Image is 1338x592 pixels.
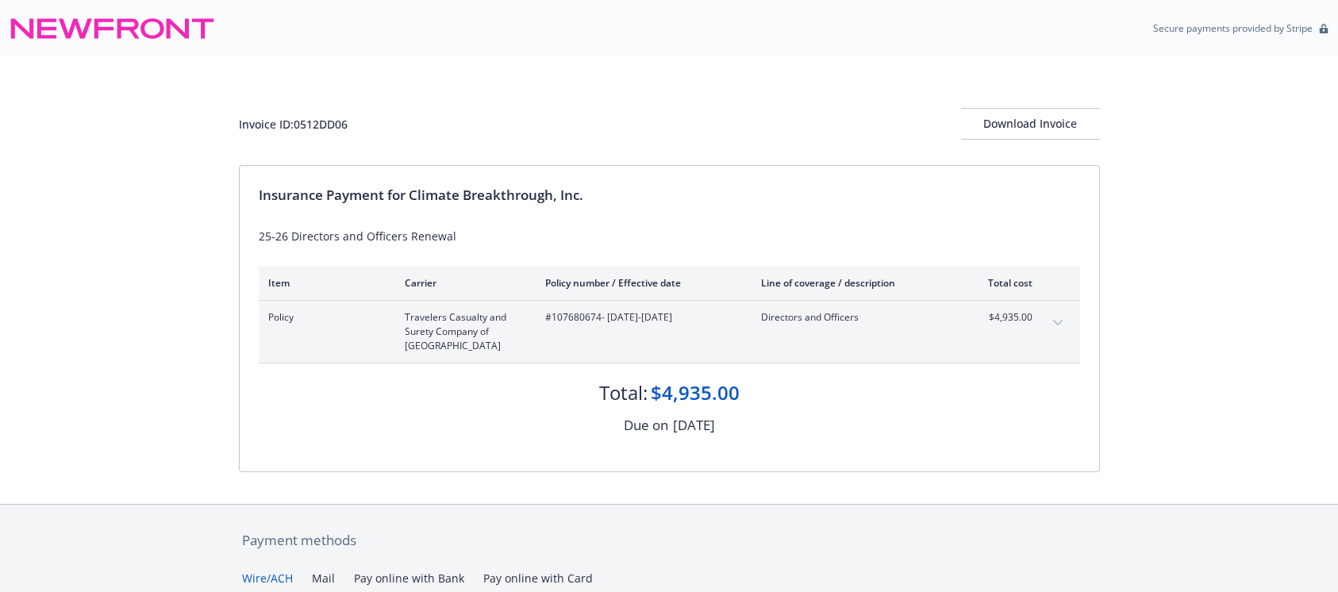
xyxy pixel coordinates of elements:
div: Total cost [973,276,1032,290]
div: PolicyTravelers Casualty and Surety Company of [GEOGRAPHIC_DATA]#107680674- [DATE]-[DATE]Director... [259,301,1080,363]
div: Download Invoice [961,109,1100,139]
div: Insurance Payment for Climate Breakthrough, Inc. [259,185,1080,206]
button: expand content [1045,310,1071,336]
div: Item [268,276,379,290]
div: Invoice ID: 0512DD06 [239,116,348,133]
span: Directors and Officers [761,310,948,325]
div: Line of coverage / description [761,276,948,290]
div: $4,935.00 [651,379,740,406]
div: 25-26 Directors and Officers Renewal [259,228,1080,244]
span: Travelers Casualty and Surety Company of [GEOGRAPHIC_DATA] [405,310,520,353]
div: Carrier [405,276,520,290]
span: $4,935.00 [973,310,1032,325]
div: [DATE] [673,415,715,436]
span: #107680674 - [DATE]-[DATE] [545,310,736,325]
div: Policy number / Effective date [545,276,736,290]
span: Policy [268,310,379,325]
div: Total: [599,379,648,406]
div: Due on [624,415,668,436]
button: Download Invoice [961,108,1100,140]
div: Payment methods [242,530,1097,551]
p: Secure payments provided by Stripe [1153,21,1313,35]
